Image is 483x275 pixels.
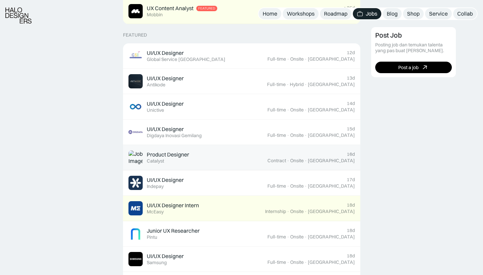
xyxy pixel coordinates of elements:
a: Collab [453,8,477,19]
div: UI/UX Designer [147,176,184,184]
div: Hybrid [290,82,304,87]
div: [GEOGRAPHIC_DATA] [308,132,355,138]
div: 18d [347,228,355,233]
div: UI/UX Designer [147,253,184,260]
a: Roadmap [320,8,351,19]
div: [GEOGRAPHIC_DATA] [308,209,355,214]
div: UX Content Analyst [147,5,194,12]
div: Catalyst [147,158,164,164]
a: Job ImageJunior UX ResearcherPintu18dFull-time·Onsite·[GEOGRAPHIC_DATA] [123,221,360,247]
div: · [287,183,289,189]
div: Pintu [147,234,157,240]
div: Full-time [267,234,286,240]
img: Job Image [128,227,143,241]
a: Job ImageUI/UX DesignerAntikode13dFull-time·Hybrid·[GEOGRAPHIC_DATA] [123,69,360,94]
div: Product Designer [147,151,189,158]
div: · [287,259,289,265]
a: Jobs [353,8,381,19]
div: · [287,56,289,62]
div: [GEOGRAPHIC_DATA] [308,158,355,164]
div: 13d [347,75,355,81]
a: Post a job [375,62,452,73]
div: >25d [344,5,355,11]
div: Onsite [290,158,304,164]
div: Shop [407,10,420,17]
div: · [287,234,289,240]
div: Digdaya Inovasi Gemilang [147,133,202,139]
div: Junior UX Researcher [147,227,200,234]
div: Global Service [GEOGRAPHIC_DATA] [147,57,225,62]
div: Workshops [287,10,315,17]
div: Post Job [375,31,402,39]
div: Collab [457,10,473,17]
a: Home [259,8,281,19]
div: Post a job [398,64,419,70]
a: Blog [383,8,402,19]
div: [GEOGRAPHIC_DATA] [308,107,355,113]
div: UI/UX Designer [147,126,184,133]
div: Contract [267,158,286,164]
div: · [287,107,289,113]
div: · [304,158,307,164]
div: Service [429,10,448,17]
div: [GEOGRAPHIC_DATA] [308,234,355,240]
div: Unictive [147,107,164,113]
div: Mobbin [147,12,163,18]
div: Posting job dan temukan talenta yang pas buat [PERSON_NAME]. [375,42,452,54]
div: Featured [198,6,215,10]
div: 16d [347,151,355,157]
div: · [287,158,289,164]
div: · [304,132,307,138]
a: Job ImageProduct DesignerCatalyst16dContract·Onsite·[GEOGRAPHIC_DATA] [123,145,360,170]
a: Job ImageUI/UX DesignerGlobal Service [GEOGRAPHIC_DATA]12dFull-time·Onsite·[GEOGRAPHIC_DATA] [123,43,360,69]
div: Onsite [290,183,304,189]
div: 15d [347,126,355,132]
div: Samsung [147,260,167,266]
div: Full-time [267,82,286,87]
img: Job Image [128,125,143,139]
div: · [304,209,307,214]
div: [GEOGRAPHIC_DATA] [308,259,355,265]
div: · [286,82,289,87]
div: Home [263,10,277,17]
img: Job Image [128,74,143,88]
div: · [304,183,307,189]
div: Full-time [267,107,286,113]
div: 12d [347,50,355,56]
img: Job Image [128,4,143,18]
div: 14d [347,101,355,106]
div: UI/UX Designer [147,49,184,57]
img: Job Image [128,150,143,165]
div: Antikode [147,82,165,88]
a: Service [425,8,452,19]
div: · [287,209,289,214]
div: · [304,56,307,62]
div: Full-time [267,56,286,62]
div: Featured [123,32,147,38]
div: Blog [387,10,398,17]
div: · [304,107,307,113]
a: Job ImageUI/UX Designer InternMcEasy18dInternship·Onsite·[GEOGRAPHIC_DATA] [123,196,360,221]
div: [GEOGRAPHIC_DATA] [308,183,355,189]
div: 18d [347,253,355,259]
div: UI/UX Designer [147,75,184,82]
img: Job Image [128,100,143,114]
div: Roadmap [324,10,347,17]
div: Indepay [147,184,164,189]
div: Jobs [366,10,377,17]
div: Internship [265,209,286,214]
div: · [304,82,307,87]
div: Onsite [290,132,304,138]
a: Job ImageUI/UX DesignerUnictive14dFull-time·Onsite·[GEOGRAPHIC_DATA] [123,94,360,120]
div: Onsite [290,209,304,214]
div: Full-time [267,259,286,265]
div: [GEOGRAPHIC_DATA] [308,56,355,62]
a: Job ImageUI/UX DesignerIndepay17dFull-time·Onsite·[GEOGRAPHIC_DATA] [123,170,360,196]
a: Job ImageUI/UX DesignerDigdaya Inovasi Gemilang15dFull-time·Onsite·[GEOGRAPHIC_DATA] [123,120,360,145]
div: 18d [347,202,355,208]
div: 17d [347,177,355,183]
div: [GEOGRAPHIC_DATA] [308,82,355,87]
img: Job Image [128,176,143,190]
div: UI/UX Designer Intern [147,202,199,209]
div: · [304,259,307,265]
